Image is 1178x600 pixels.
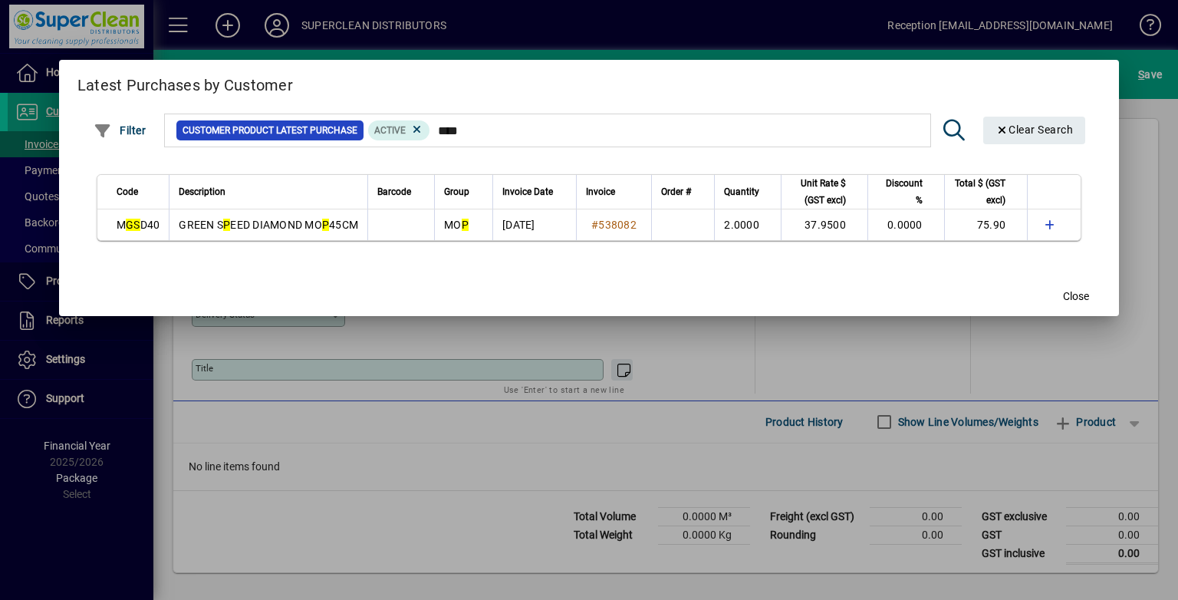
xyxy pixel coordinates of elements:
[661,183,705,200] div: Order #
[661,183,691,200] span: Order #
[377,183,425,200] div: Barcode
[179,183,358,200] div: Description
[59,60,1119,104] h2: Latest Purchases by Customer
[444,183,469,200] span: Group
[591,219,598,231] span: #
[586,183,615,200] span: Invoice
[586,183,642,200] div: Invoice
[322,219,329,231] em: P
[877,175,923,209] span: Discount %
[368,120,429,140] mat-chip: Product Activation Status: Active
[724,183,759,200] span: Quantity
[944,209,1027,240] td: 75.90
[374,125,406,136] span: Active
[598,219,637,231] span: 538082
[724,183,773,200] div: Quantity
[877,175,936,209] div: Discount %
[377,183,411,200] span: Barcode
[791,175,860,209] div: Unit Rate $ (GST excl)
[954,175,1019,209] div: Total $ (GST excl)
[502,183,567,200] div: Invoice Date
[492,209,576,240] td: [DATE]
[94,124,146,137] span: Filter
[954,175,1005,209] span: Total $ (GST excl)
[117,219,160,231] span: M D40
[117,183,160,200] div: Code
[791,175,846,209] span: Unit Rate $ (GST excl)
[444,183,483,200] div: Group
[983,117,1086,144] button: Clear
[179,219,358,231] span: GREEN S EED DIAMOND MO 45CM
[90,117,150,144] button: Filter
[586,216,642,233] a: #538082
[183,123,357,138] span: Customer Product Latest Purchase
[867,209,944,240] td: 0.0000
[502,183,553,200] span: Invoice Date
[1051,282,1101,310] button: Close
[223,219,230,231] em: P
[462,219,469,231] em: P
[781,209,867,240] td: 37.9500
[179,183,225,200] span: Description
[444,219,469,231] span: MO
[714,209,781,240] td: 2.0000
[995,124,1074,136] span: Clear Search
[1063,288,1089,305] span: Close
[126,219,140,231] em: GS
[117,183,138,200] span: Code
